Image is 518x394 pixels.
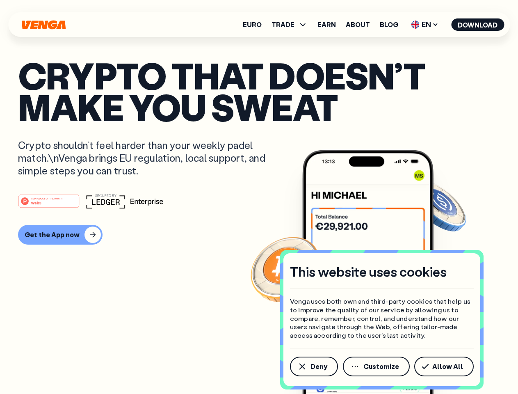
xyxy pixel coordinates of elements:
a: Blog [380,21,398,28]
p: Crypto that doesn’t make you sweat [18,60,500,122]
tspan: Web3 [31,200,41,205]
span: TRADE [272,21,294,28]
span: Customize [363,363,399,370]
a: About [346,21,370,28]
span: TRADE [272,20,308,30]
a: Get the App now [18,225,500,245]
svg: Home [21,20,66,30]
a: #1 PRODUCT OF THE MONTHWeb3 [18,199,80,210]
button: Allow All [414,357,474,376]
img: USDC coin [409,176,468,236]
p: Venga uses both own and third-party cookies that help us to improve the quality of our service by... [290,297,474,340]
a: Euro [243,21,262,28]
img: flag-uk [411,21,419,29]
p: Crypto shouldn’t feel harder than your weekly padel match.\nVenga brings EU regulation, local sup... [18,139,277,177]
a: Earn [317,21,336,28]
button: Customize [343,357,410,376]
div: Get the App now [25,231,80,239]
button: Get the App now [18,225,103,245]
button: Deny [290,357,338,376]
span: Allow All [432,363,463,370]
span: Deny [310,363,327,370]
button: Download [451,18,504,31]
img: Bitcoin [249,232,323,306]
span: EN [408,18,441,31]
tspan: #1 PRODUCT OF THE MONTH [31,197,62,199]
h4: This website uses cookies [290,263,447,280]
